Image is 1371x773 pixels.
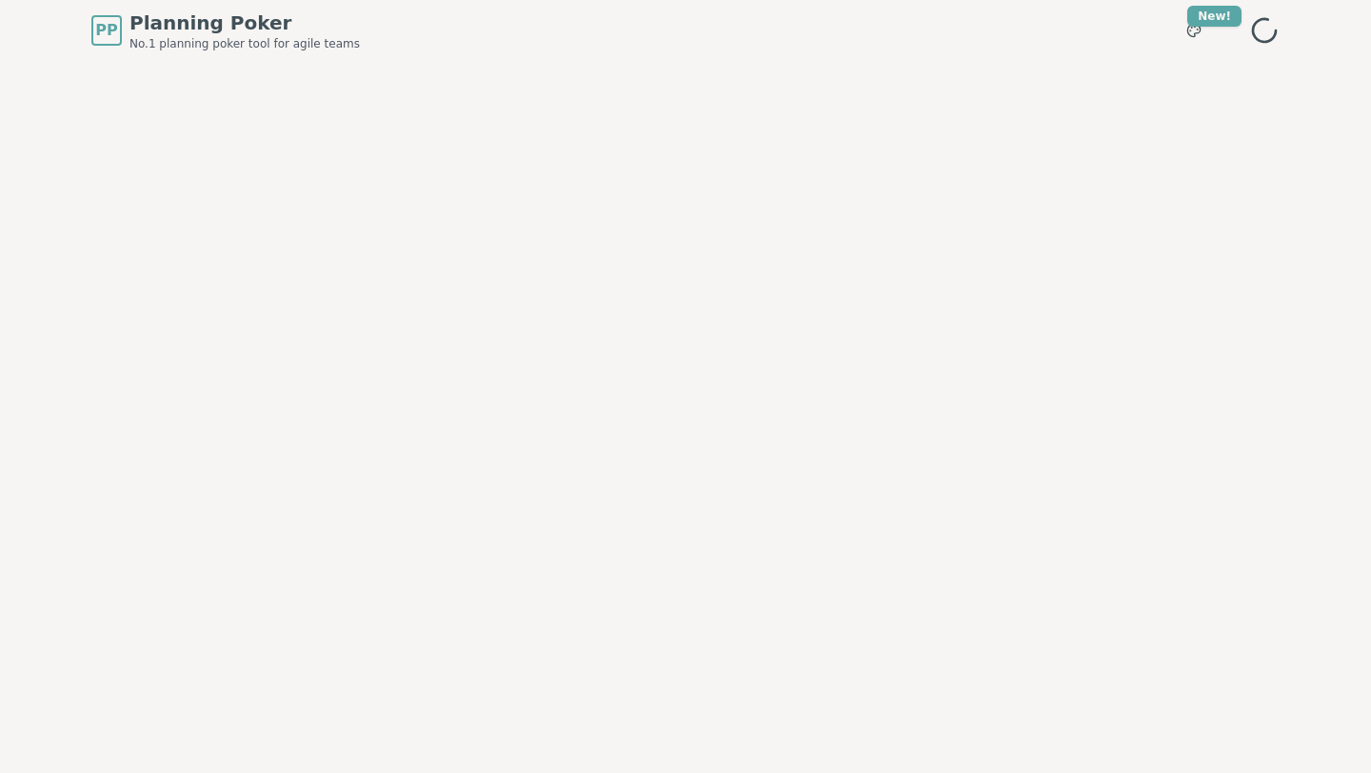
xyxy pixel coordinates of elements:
div: New! [1187,6,1242,27]
span: Planning Poker [129,10,360,36]
span: No.1 planning poker tool for agile teams [129,36,360,51]
a: PPPlanning PokerNo.1 planning poker tool for agile teams [91,10,360,51]
button: New! [1177,13,1211,48]
span: PP [95,19,117,42]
